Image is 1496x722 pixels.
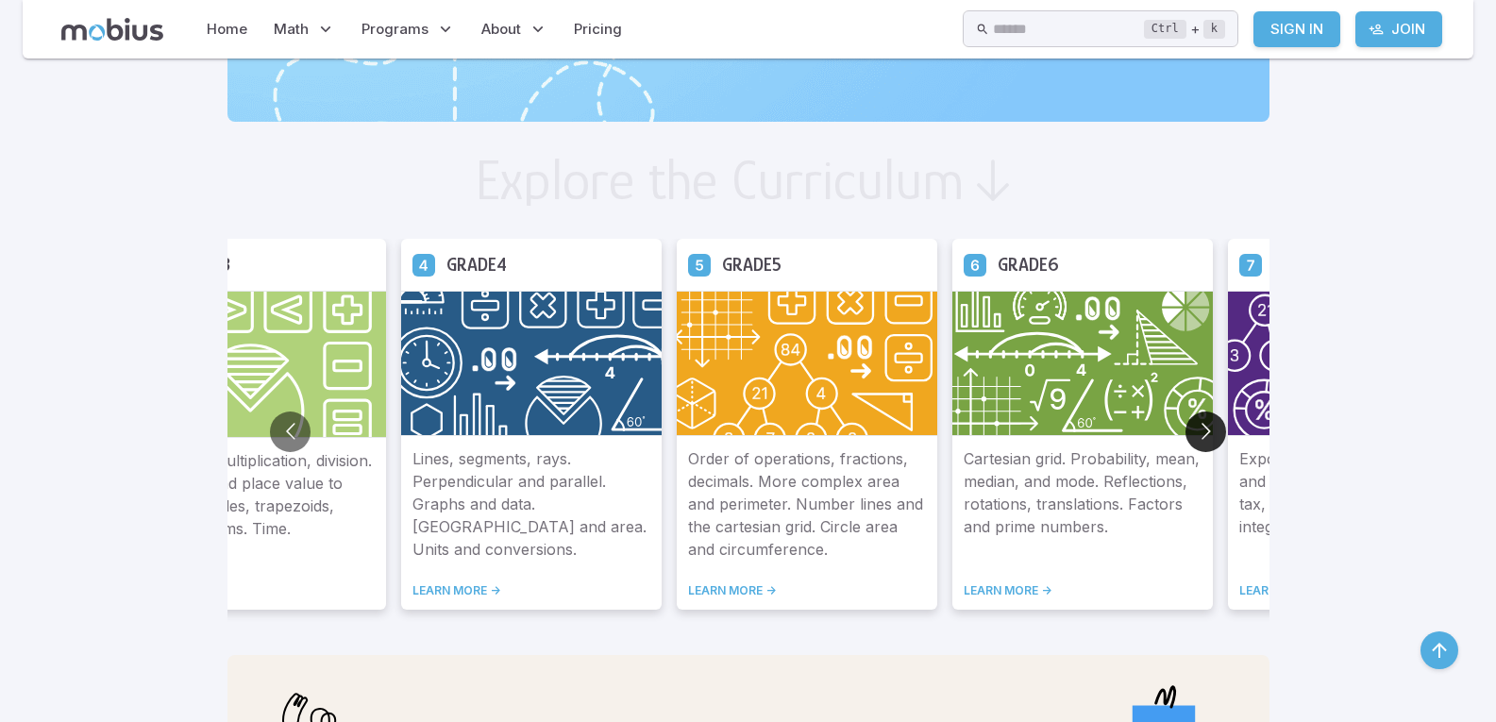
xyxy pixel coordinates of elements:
[481,19,521,40] span: About
[722,250,782,279] h5: Grade 5
[1144,18,1225,41] div: +
[1355,11,1442,47] a: Join
[688,447,926,561] p: Order of operations, fractions, decimals. More complex area and perimeter. Number lines and the c...
[688,253,711,276] a: Grade 5
[126,291,386,438] img: Grade 3
[1239,253,1262,276] a: Grade 7
[964,583,1202,598] a: LEARN MORE ->
[1253,11,1340,47] a: Sign In
[412,583,650,598] a: LEARN MORE ->
[446,250,507,279] h5: Grade 4
[964,447,1202,561] p: Cartesian grid. Probability, mean, median, and mode. Reflections, rotations, translations. Factor...
[270,411,311,452] button: Go to previous slide
[998,250,1059,279] h5: Grade 6
[964,253,986,276] a: Grade 6
[677,291,937,436] img: Grade 5
[475,152,965,209] h2: Explore the Curriculum
[1228,291,1488,436] img: Grade 7
[688,583,926,598] a: LEARN MORE ->
[1239,447,1477,561] p: Exponents introduced visually and numerically. Percentages, tax, tips, discounts. Negative intege...
[401,291,662,436] img: Grade 4
[1239,583,1477,598] a: LEARN MORE ->
[568,8,628,51] a: Pricing
[412,253,435,276] a: Grade 4
[274,19,309,40] span: Math
[137,583,375,598] a: LEARN MORE ->
[171,250,230,279] h5: Grade 3
[201,8,253,51] a: Home
[412,447,650,561] p: Lines, segments, rays. Perpendicular and parallel. Graphs and data. [GEOGRAPHIC_DATA] and area. U...
[137,449,375,561] p: Fractions, multiplication, division. Decimals, and place value to 1000. Triangles, trapezoids, pa...
[1144,20,1186,39] kbd: Ctrl
[952,291,1213,436] img: Grade 6
[1185,411,1226,452] button: Go to next slide
[1203,20,1225,39] kbd: k
[361,19,429,40] span: Programs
